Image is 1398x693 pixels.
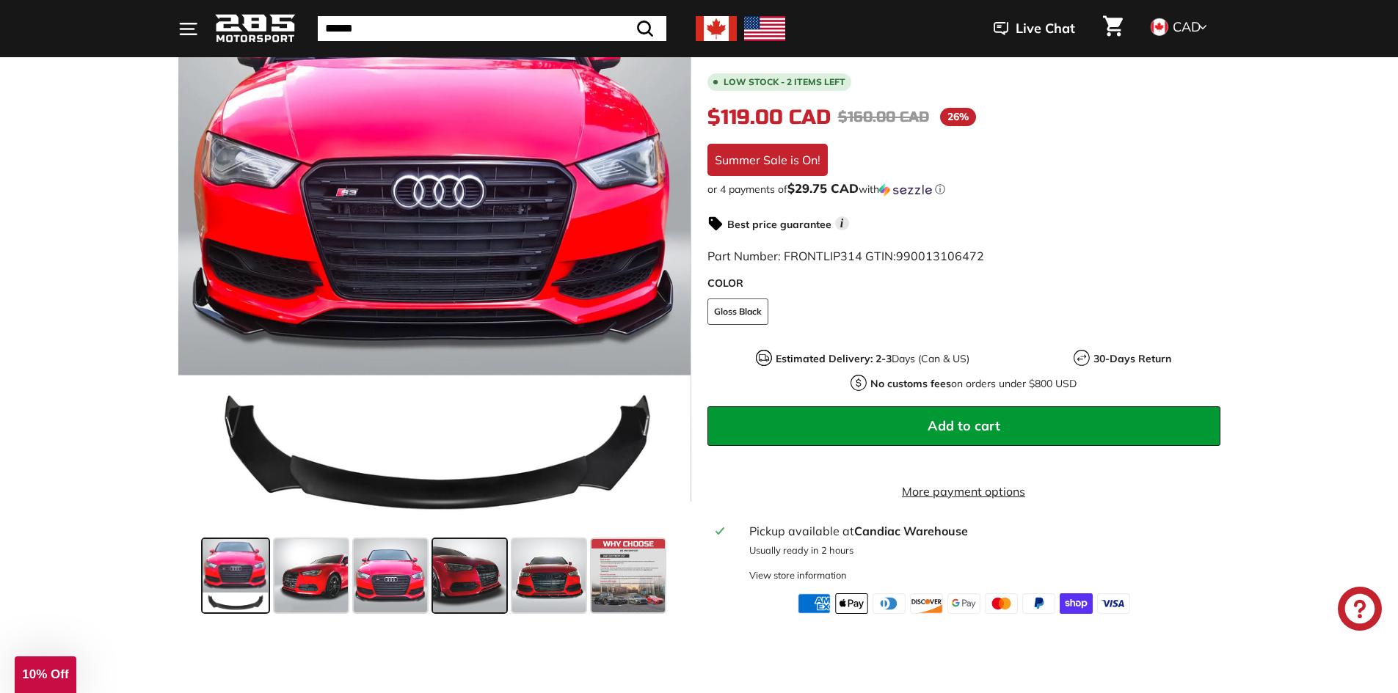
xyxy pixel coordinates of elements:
span: 990013106472 [896,249,984,263]
h1: Front Lip Splitter - [DATE]-[DATE] Audi A3 / A3 S-line / S3 / RS3 8V Sedan [707,15,1220,60]
div: View store information [749,568,847,582]
img: visa [1097,593,1130,614]
p: Days (Can & US) [776,351,969,367]
span: Low stock - 2 items left [724,78,845,87]
span: 26% [940,108,976,126]
a: More payment options [707,483,1220,500]
div: 10% Off [15,656,76,693]
strong: No customs fees [870,377,951,390]
img: master [985,593,1018,614]
span: $29.75 CAD [787,180,859,196]
label: COLOR [707,276,1220,291]
img: Sezzle [879,183,932,197]
span: $119.00 CAD [707,105,831,130]
strong: 30-Days Return [1093,352,1171,365]
span: Live Chat [1016,19,1075,38]
button: Add to cart [707,406,1220,446]
span: $160.00 CAD [838,108,929,126]
a: Cart [1094,4,1132,54]
span: Add to cart [928,417,1000,434]
img: paypal [1022,593,1055,614]
img: diners_club [873,593,906,614]
strong: Best price guarantee [727,218,831,231]
img: shopify_pay [1060,593,1093,614]
img: apple_pay [835,593,868,614]
div: or 4 payments of with [707,182,1220,197]
strong: Estimated Delivery: 2-3 [776,352,892,365]
img: google_pay [947,593,980,614]
inbox-online-store-chat: Shopify online store chat [1333,587,1386,634]
div: Pickup available at [749,522,1211,540]
div: or 4 payments of$29.75 CADwithSezzle Click to learn more about Sezzle [707,182,1220,197]
p: on orders under $800 USD [870,376,1077,392]
img: american_express [798,593,831,614]
span: i [835,216,849,230]
span: Part Number: FRONTLIP314 GTIN: [707,249,984,263]
strong: Candiac Warehouse [854,524,968,538]
input: Search [318,16,666,41]
button: Live Chat [975,10,1094,47]
img: discover [910,593,943,614]
p: Usually ready in 2 hours [749,543,1211,557]
span: 10% Off [22,667,68,681]
div: Summer Sale is On! [707,144,828,176]
img: Logo_285_Motorsport_areodynamics_components [215,12,296,46]
span: CAD [1173,18,1201,35]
